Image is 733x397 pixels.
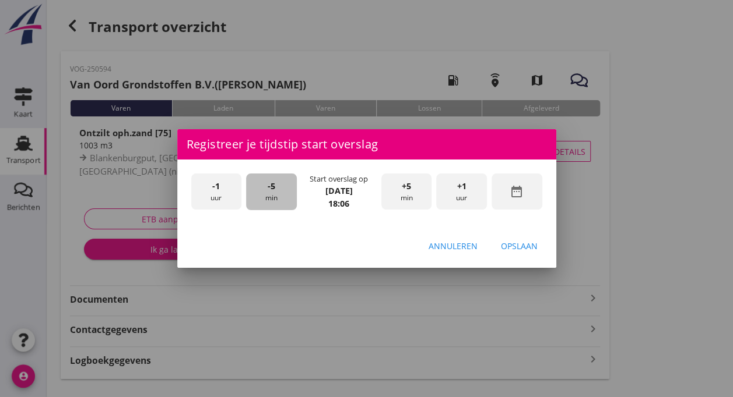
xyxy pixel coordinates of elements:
[436,173,487,210] div: uur
[510,185,524,198] i: date_range
[492,235,547,256] button: Opslaan
[177,129,556,159] div: Registreer je tijdstip start overslag
[325,185,353,196] strong: [DATE]
[419,235,487,256] button: Annuleren
[191,173,242,210] div: uur
[501,240,538,252] div: Opslaan
[429,240,478,252] div: Annuleren
[457,180,467,193] span: +1
[268,180,275,193] span: -5
[310,173,368,185] div: Start overslag op
[212,180,220,193] span: -1
[246,173,297,210] div: min
[328,198,349,209] strong: 18:06
[402,180,411,193] span: +5
[381,173,432,210] div: min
